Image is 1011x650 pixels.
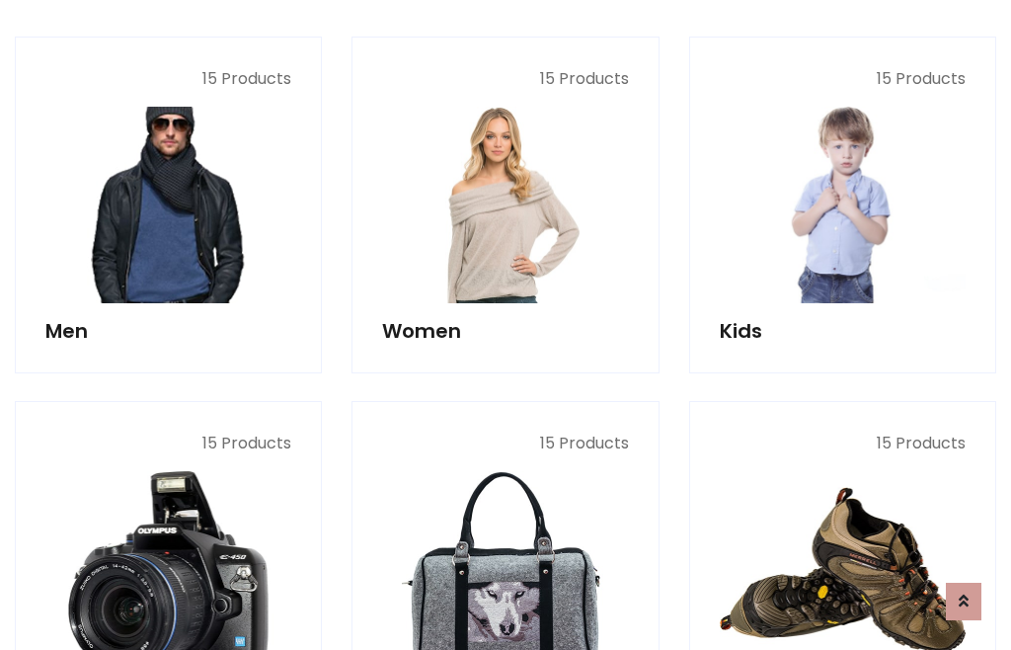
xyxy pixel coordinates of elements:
[382,319,628,343] h5: Women
[45,432,291,455] p: 15 Products
[720,319,966,343] h5: Kids
[720,67,966,91] p: 15 Products
[382,432,628,455] p: 15 Products
[45,67,291,91] p: 15 Products
[382,67,628,91] p: 15 Products
[720,432,966,455] p: 15 Products
[45,319,291,343] h5: Men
